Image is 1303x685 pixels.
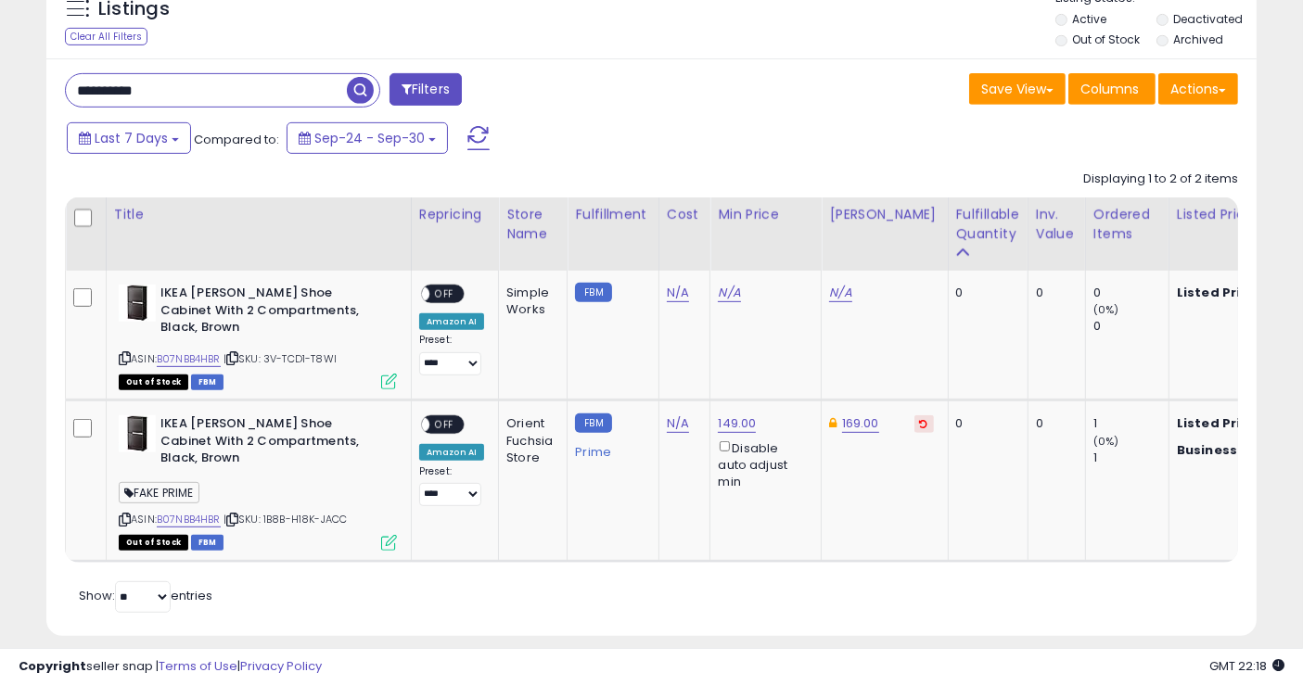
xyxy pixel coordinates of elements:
div: Displaying 1 to 2 of 2 items [1083,171,1238,188]
div: Title [114,205,403,224]
div: Amazon AI [419,313,484,330]
span: All listings that are currently out of stock and unavailable for purchase on Amazon [119,535,188,551]
img: 41kBHxb9dlL._SL40_.jpg [119,285,156,322]
button: Save View [969,73,1066,105]
small: FBM [575,413,611,433]
div: Ordered Items [1093,205,1161,244]
button: Filters [390,73,462,106]
span: All listings that are currently out of stock and unavailable for purchase on Amazon [119,374,188,390]
span: OFF [429,286,459,302]
i: Revert to store-level Dynamic Max Price [920,419,928,428]
a: N/A [718,284,740,302]
span: | SKU: 3V-TCD1-T8WI [224,351,337,366]
span: Compared to: [194,131,279,148]
a: 149.00 [718,414,756,433]
div: ASIN: [119,415,397,548]
div: Simple Works [506,285,553,318]
b: IKEA [PERSON_NAME] Shoe Cabinet With 2 Compartments, Black, Brown [160,285,386,341]
img: 41kBHxb9dlL._SL40_.jpg [119,415,156,452]
label: Active [1073,11,1107,27]
small: (0%) [1093,302,1119,317]
label: Archived [1174,32,1224,47]
div: Amazon AI [419,444,484,461]
label: Out of Stock [1073,32,1141,47]
div: 1 [1093,450,1169,466]
span: Columns [1080,80,1139,98]
div: [PERSON_NAME] [829,205,939,224]
a: Terms of Use [159,657,237,675]
span: 2025-10-8 22:18 GMT [1209,657,1284,675]
div: 0 [956,415,1014,432]
div: 1 [1093,415,1169,432]
div: 0 [1036,415,1071,432]
button: Sep-24 - Sep-30 [287,122,448,154]
span: FAKE PRIME [119,482,199,503]
div: Preset: [419,465,484,506]
div: seller snap | | [19,658,322,676]
div: Preset: [419,334,484,374]
div: Repricing [419,205,491,224]
a: N/A [667,284,689,302]
span: FBM [191,535,224,551]
a: N/A [829,284,851,302]
div: Disable auto adjust min [718,438,807,490]
div: Orient Fuchsia Store [506,415,553,466]
b: IKEA [PERSON_NAME] Shoe Cabinet With 2 Compartments, Black, Brown [160,415,386,472]
div: ASIN: [119,285,397,387]
small: FBM [575,283,611,302]
div: Prime [575,438,644,460]
div: Fulfillable Quantity [956,205,1020,244]
div: Inv. value [1036,205,1078,244]
a: B07NBB4HBR [157,512,221,527]
div: 0 [1093,318,1169,335]
span: Sep-24 - Sep-30 [314,129,425,147]
span: Show: entries [79,587,212,604]
div: Clear All Filters [65,28,147,45]
div: Min Price [718,205,813,224]
b: Listed Price: [1177,284,1261,301]
b: Business Price: [1177,441,1279,459]
span: | SKU: 1B8B-H18K-JACC [224,512,348,526]
div: Fulfillment [575,205,650,224]
a: Privacy Policy [240,657,322,675]
span: FBM [191,374,224,390]
a: 169.00 [842,414,879,433]
label: Deactivated [1174,11,1244,27]
div: Store Name [506,205,559,244]
small: (0%) [1093,434,1119,449]
div: 0 [956,285,1014,301]
div: 0 [1036,285,1071,301]
b: Listed Price: [1177,414,1261,432]
button: Last 7 Days [67,122,191,154]
span: Last 7 Days [95,129,168,147]
button: Actions [1158,73,1238,105]
div: 0 [1093,285,1169,301]
strong: Copyright [19,657,86,675]
div: Cost [667,205,703,224]
a: B07NBB4HBR [157,351,221,367]
span: OFF [429,417,459,433]
button: Columns [1068,73,1156,105]
a: N/A [667,414,689,433]
i: This overrides the store level Dynamic Max Price for this listing [829,417,837,429]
